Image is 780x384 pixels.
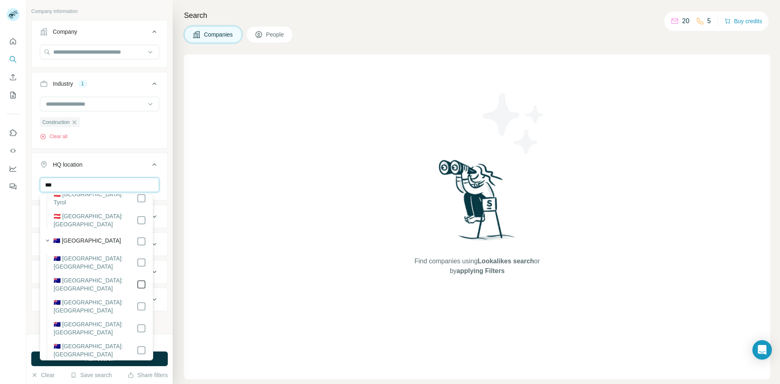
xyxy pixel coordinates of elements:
[477,87,550,160] img: Surfe Illustration - Stars
[78,80,87,87] div: 1
[6,52,19,67] button: Search
[6,179,19,194] button: Feedback
[682,16,689,26] p: 20
[457,267,505,274] span: applying Filters
[53,80,73,88] div: Industry
[128,371,168,379] button: Share filters
[204,30,234,39] span: Companies
[32,74,167,97] button: Industry1
[6,143,19,158] button: Use Surfe API
[54,298,136,315] label: 🇦🇺 [GEOGRAPHIC_DATA]: [GEOGRAPHIC_DATA]
[435,158,520,248] img: Surfe Illustration - Woman searching with binoculars
[31,351,168,366] button: Run search
[412,256,542,276] span: Find companies using or by
[32,290,167,309] button: Keywords
[6,126,19,140] button: Use Surfe on LinkedIn
[53,161,82,169] div: HQ location
[53,236,121,246] label: 🇦🇺 [GEOGRAPHIC_DATA]
[266,30,285,39] span: People
[54,320,136,336] label: 🇦🇺 [GEOGRAPHIC_DATA]: [GEOGRAPHIC_DATA]
[31,8,168,15] p: Company information
[32,155,167,178] button: HQ location
[707,16,711,26] p: 5
[6,161,19,176] button: Dashboard
[6,70,19,85] button: Enrich CSV
[70,371,112,379] button: Save search
[478,258,534,265] span: Lookalikes search
[32,262,167,282] button: Technologies
[54,254,136,271] label: 🇦🇺 [GEOGRAPHIC_DATA]: [GEOGRAPHIC_DATA]
[42,119,69,126] span: Construction
[6,34,19,49] button: Quick start
[6,88,19,102] button: My lists
[54,276,136,293] label: 🇦🇺 [GEOGRAPHIC_DATA]: [GEOGRAPHIC_DATA]
[31,371,54,379] button: Clear
[53,28,77,36] div: Company
[752,340,772,360] div: Open Intercom Messenger
[32,207,167,226] button: Annual revenue ($)
[40,133,67,140] button: Clear all
[724,15,762,27] button: Buy credits
[54,190,136,206] label: 🇦🇹 [GEOGRAPHIC_DATA]: Tyrol
[54,342,136,358] label: 🇦🇺 [GEOGRAPHIC_DATA]: [GEOGRAPHIC_DATA]
[184,10,770,21] h4: Search
[32,234,167,254] button: Employees (size)
[32,22,167,45] button: Company
[54,212,136,228] label: 🇦🇹 [GEOGRAPHIC_DATA]: [GEOGRAPHIC_DATA]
